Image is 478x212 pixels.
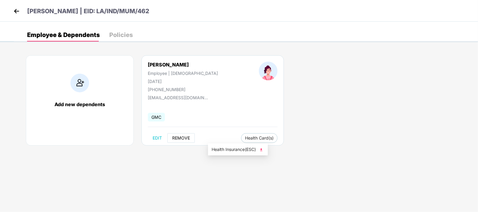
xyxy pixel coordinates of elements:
div: [EMAIL_ADDRESS][DOMAIN_NAME] [148,95,208,100]
div: Policies [109,32,133,38]
span: REMOVE [172,136,190,140]
span: Health Insurance(ESC) [212,146,264,153]
div: [DATE] [148,79,218,84]
div: Employee | [DEMOGRAPHIC_DATA] [148,71,218,76]
button: REMOVE [167,133,195,143]
div: Employee & Dependents [27,32,100,38]
button: EDIT [148,133,167,143]
div: [PERSON_NAME] [148,62,218,68]
img: svg+xml;base64,PHN2ZyB4bWxucz0iaHR0cDovL3d3dy53My5vcmcvMjAwMC9zdmciIHhtbG5zOnhsaW5rPSJodHRwOi8vd3... [258,147,264,153]
img: back [12,7,21,16]
span: EDIT [153,136,162,140]
img: addIcon [70,74,89,92]
p: [PERSON_NAME] | EID: LA/IND/MUM/462 [27,7,149,16]
button: Health Card(s) [241,133,278,143]
img: profileImage [259,62,278,80]
span: Health Card(s) [245,137,274,140]
div: [PHONE_NUMBER] [148,87,218,92]
div: Add new dependents [32,101,127,107]
span: GMC [148,113,165,121]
